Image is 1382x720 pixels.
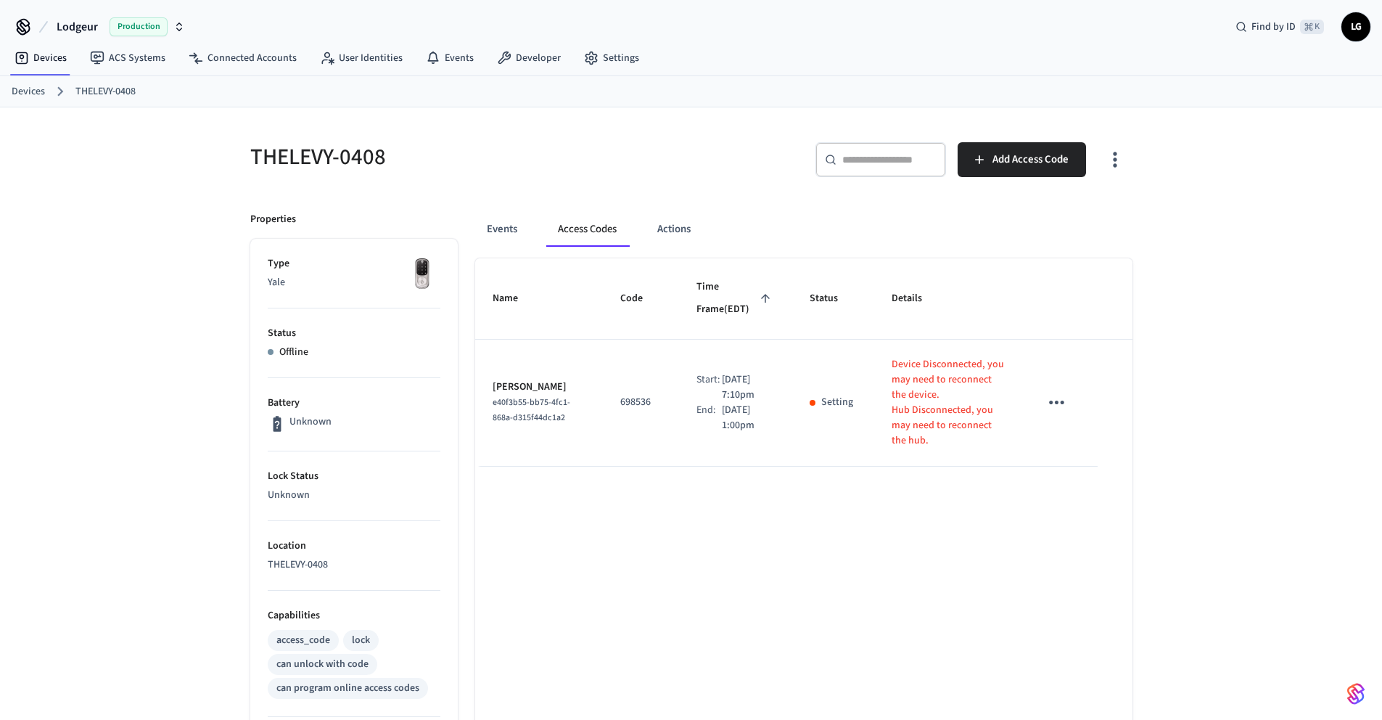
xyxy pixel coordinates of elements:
p: THELEVY-0408 [268,557,440,573]
div: ant example [475,212,1132,247]
p: Status [268,326,440,341]
div: lock [352,633,370,648]
p: Offline [279,345,308,360]
span: Code [620,287,662,310]
div: can program online access codes [276,681,419,696]
a: THELEVY-0408 [75,84,136,99]
a: Devices [12,84,45,99]
table: sticky table [475,258,1132,467]
p: [DATE] 1:00pm [722,403,775,433]
button: Add Access Code [958,142,1086,177]
p: [DATE] 7:10pm [722,372,775,403]
a: Settings [572,45,651,71]
span: Production [110,17,168,36]
span: Time Frame(EDT) [696,276,775,322]
button: LG [1341,12,1370,41]
span: Details [892,287,941,310]
span: e40f3b55-bb75-4fc1-868a-d315f44dc1a2 [493,396,570,424]
a: User Identities [308,45,414,71]
span: Find by ID [1251,20,1296,34]
div: access_code [276,633,330,648]
a: ACS Systems [78,45,177,71]
a: Connected Accounts [177,45,308,71]
p: Location [268,539,440,554]
p: Unknown [289,414,332,430]
img: SeamLogoGradient.69752ec5.svg [1347,682,1365,705]
p: [PERSON_NAME] [493,380,586,395]
p: 698536 [620,395,662,410]
h5: THELEVY-0408 [250,142,683,172]
div: can unlock with code [276,657,369,672]
p: Hub Disconnected, you may need to reconnect the hub. [892,403,1005,449]
div: Start: [696,372,722,403]
div: End: [696,403,722,433]
span: Status [810,287,857,310]
img: Yale Assure Touchscreen Wifi Smart Lock, Satin Nickel, Front [404,256,440,292]
p: Type [268,256,440,271]
a: Developer [485,45,572,71]
span: LG [1343,14,1369,40]
p: Yale [268,275,440,290]
p: Capabilities [268,608,440,623]
div: Find by ID⌘ K [1224,14,1336,40]
span: Add Access Code [992,150,1069,169]
button: Access Codes [546,212,628,247]
p: Properties [250,212,296,227]
p: Battery [268,396,440,411]
button: Actions [646,212,702,247]
p: Device Disconnected, you may need to reconnect the device. [892,357,1005,403]
span: Name [493,287,537,310]
p: Unknown [268,488,440,503]
p: Setting [821,395,853,410]
span: ⌘ K [1300,20,1324,34]
button: Events [475,212,529,247]
a: Events [414,45,485,71]
a: Devices [3,45,78,71]
span: Lodgeur [57,18,98,36]
p: Lock Status [268,469,440,484]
